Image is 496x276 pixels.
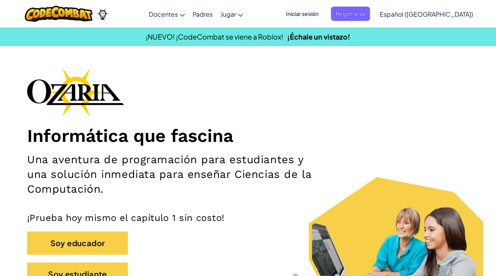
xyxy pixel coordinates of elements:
h1: Informática que fascina [27,125,469,147]
h2: Una aventura de programación para estudiantes y una solución inmediata para enseñar Ciencias de l... [27,152,323,197]
img: Ozaria [96,8,109,20]
button: Soy educador [27,231,128,255]
img: CodeCombat logo [25,6,93,22]
a: Español ([GEOGRAPHIC_DATA]) [376,3,477,24]
a: Docentes [145,3,189,24]
a: ¡Échale un vistazo! [287,32,350,41]
button: Iniciar sesión [281,7,323,21]
a: Jugar [217,3,247,24]
span: Jugar [220,10,236,18]
span: Español ([GEOGRAPHIC_DATA]) [380,10,473,18]
p: ¡Prueba hoy mismo el capítulo 1 sin costo! [27,212,469,224]
button: Registrarse [331,7,370,21]
a: Padres [189,3,217,24]
span: Docentes [149,10,178,18]
img: Ozaria branding logo [27,67,124,117]
span: ¡NUEVO! ¡CodeCombat se viene a Roblox! [146,32,283,41]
